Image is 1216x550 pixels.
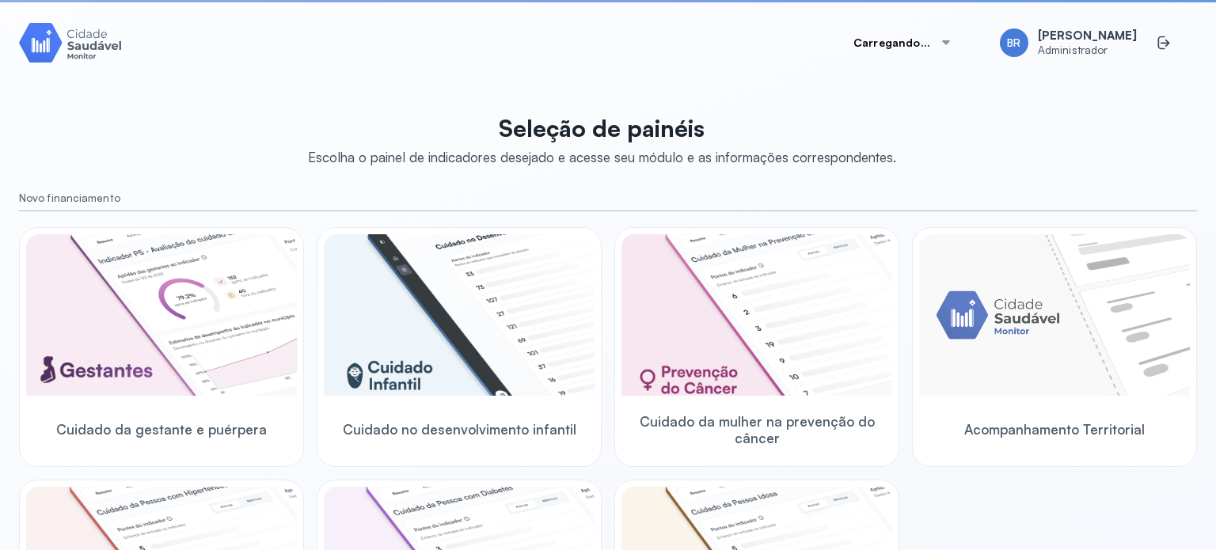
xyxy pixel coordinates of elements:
span: Acompanhamento Territorial [964,421,1145,438]
span: Cuidado no desenvolvimento infantil [343,421,576,438]
img: placeholder-module-ilustration.png [919,234,1190,396]
span: BR [1007,36,1020,50]
img: child-development.png [324,234,595,396]
img: woman-cancer-prevention-care.png [621,234,892,396]
small: Novo financiamento [19,192,1197,205]
span: Cuidado da gestante e puérpera [56,421,267,438]
span: Administrador [1038,44,1137,57]
p: Seleção de painéis [308,114,896,142]
span: [PERSON_NAME] [1038,28,1137,44]
div: Escolha o painel de indicadores desejado e acesse seu módulo e as informações correspondentes. [308,149,896,165]
img: pregnants.png [26,234,297,396]
span: Cuidado da mulher na prevenção do câncer [621,413,892,447]
img: Logotipo do produto Monitor [19,20,122,65]
button: Carregando... [834,27,971,59]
